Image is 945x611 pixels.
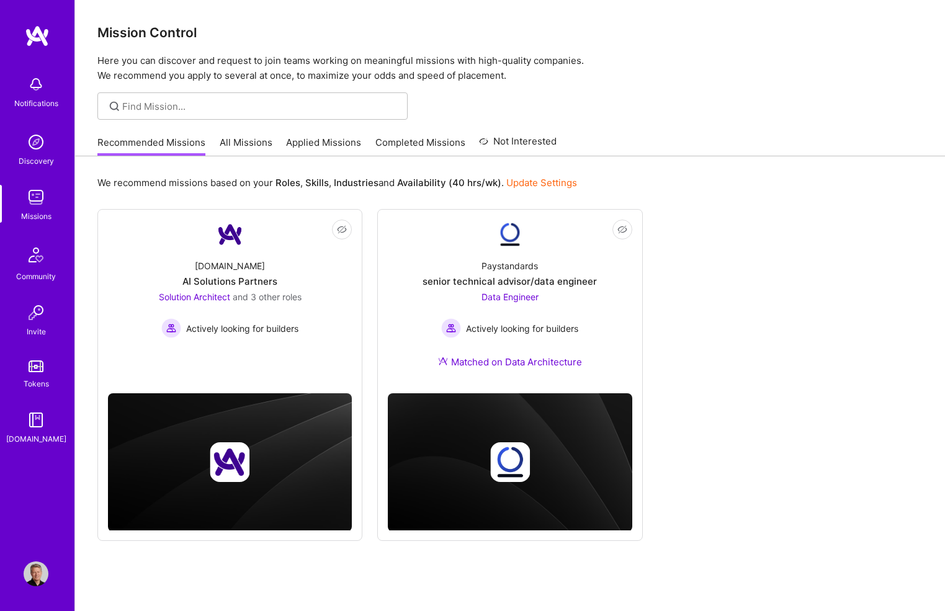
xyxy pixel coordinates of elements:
img: guide book [24,408,48,432]
span: Data Engineer [481,292,539,302]
div: Discovery [19,154,54,167]
div: senior technical advisor/data engineer [423,275,597,288]
a: Completed Missions [375,136,465,156]
b: Roles [275,177,300,189]
input: Find Mission... [122,100,398,113]
div: AI Solutions Partners [182,275,277,288]
div: [DOMAIN_NAME] [6,432,66,445]
img: cover [388,393,632,531]
img: Actively looking for builders [441,318,461,338]
img: tokens [29,360,43,372]
b: Skills [305,177,329,189]
div: Missions [21,210,52,223]
a: Not Interested [479,134,557,156]
div: Paystandards [481,259,538,272]
div: Community [16,270,56,283]
img: Ateam Purple Icon [438,356,448,366]
a: All Missions [220,136,272,156]
span: and 3 other roles [233,292,302,302]
img: User Avatar [24,561,48,586]
a: Update Settings [506,177,577,189]
a: Company Logo[DOMAIN_NAME]AI Solutions PartnersSolution Architect and 3 other rolesActively lookin... [108,220,352,370]
p: We recommend missions based on your , , and . [97,176,577,189]
img: logo [25,25,50,47]
div: Tokens [24,377,49,390]
img: Actively looking for builders [161,318,181,338]
img: Company logo [210,442,250,482]
a: Recommended Missions [97,136,205,156]
div: Invite [27,325,46,338]
h3: Mission Control [97,25,923,40]
img: teamwork [24,185,48,210]
i: icon EyeClosed [337,225,347,234]
i: icon SearchGrey [107,99,122,114]
a: Company LogoPaystandardssenior technical advisor/data engineerData Engineer Actively looking for ... [388,220,632,383]
a: Applied Missions [286,136,361,156]
img: discovery [24,130,48,154]
img: bell [24,72,48,97]
span: Solution Architect [159,292,230,302]
span: Actively looking for builders [466,322,578,335]
img: Company Logo [215,220,245,249]
img: Company logo [490,442,530,482]
img: Invite [24,300,48,325]
div: Matched on Data Architecture [438,355,582,368]
i: icon EyeClosed [617,225,627,234]
a: User Avatar [20,561,52,586]
div: Notifications [14,97,58,110]
div: [DOMAIN_NAME] [195,259,265,272]
b: Industries [334,177,378,189]
img: cover [108,393,352,531]
img: Community [21,240,51,270]
img: Company Logo [495,220,525,249]
b: Availability (40 hrs/wk) [397,177,501,189]
span: Actively looking for builders [186,322,298,335]
p: Here you can discover and request to join teams working on meaningful missions with high-quality ... [97,53,923,83]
